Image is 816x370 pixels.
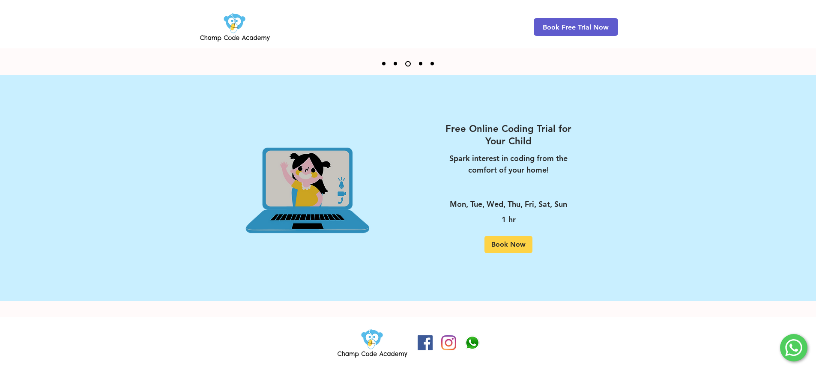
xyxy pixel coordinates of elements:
a: Free Online Coding Trial for Your Child [442,122,575,148]
p: 1 hr [442,212,575,227]
nav: Slides [378,61,438,66]
img: Champ Code Academy WhatsApp [465,335,480,350]
span: Book Now [491,241,526,248]
span: Book Free Trial Now [543,23,609,31]
a: Book Free Trial Now [534,18,618,36]
img: Facebook [418,335,433,350]
ul: Social Bar [418,335,480,350]
a: Book Now [484,236,532,253]
p: Mon, Tue, Wed, Thu, Fri, Sat, Sun [442,197,575,212]
img: Instagram [441,335,456,350]
a: Slide 5 [430,62,434,66]
img: Champ Code Academy Logo PNG.png [336,326,409,360]
a: Slide 1 [382,62,386,66]
img: Champ Code Academy Logo PNG.png [198,10,272,44]
p: Spark interest in coding from the comfort of your home! [442,152,575,176]
a: Slide 4 [419,62,422,66]
a: Slide 2 [394,62,397,66]
a: Slide 3 [405,61,411,66]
